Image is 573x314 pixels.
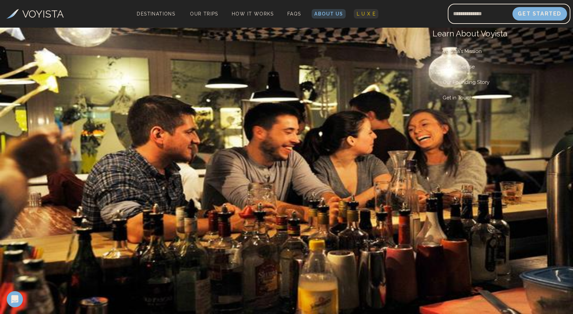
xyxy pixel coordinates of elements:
span: Destinations [134,8,178,28]
div: Open Intercom Messenger [7,291,23,307]
input: Email address [448,6,512,22]
a: Our Expertise [432,64,484,70]
a: Voyista's Mission [432,48,491,54]
a: FAQs [285,9,304,19]
a: VOYISTA [6,6,64,22]
span: About Us [314,11,343,17]
button: Get Started [512,7,567,21]
a: Get in Touch [432,95,482,101]
span: FAQs [287,11,301,17]
span: How It Works [232,11,274,17]
h2: Learn About Voyista [432,28,563,40]
a: Our Founding Story [432,79,499,85]
a: Our Trips [187,9,221,19]
span: Our Trips [190,11,218,17]
a: How It Works [229,9,277,19]
img: Voyista Logo [6,9,19,19]
h3: VOYISTA [22,6,64,22]
span: L U X E [356,11,376,17]
a: About Us [312,9,346,19]
a: L U X E [354,9,378,19]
